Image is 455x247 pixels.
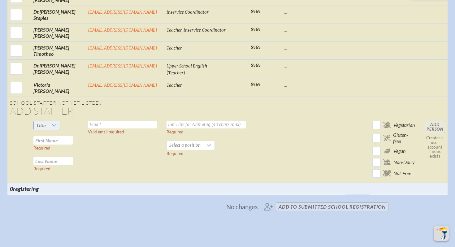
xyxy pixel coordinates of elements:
[184,69,185,75] span: )
[33,63,40,68] span: Dr.
[168,70,184,76] span: Teacher
[434,226,449,241] button: Scroll Top
[251,63,261,68] span: $565
[167,45,182,51] span: Teacher
[88,83,157,88] a: [EMAIL_ADDRESS][DOMAIN_NAME]
[31,79,85,97] td: Victoria [PERSON_NAME]
[88,45,157,51] a: [EMAIL_ADDRESS][DOMAIN_NAME]
[167,141,203,150] span: Select a position
[284,9,343,15] p: ...
[33,157,73,165] input: Last Name
[88,63,157,69] a: [EMAIL_ADDRESS][DOMAIN_NAME]
[13,185,39,192] span: registering
[31,42,85,60] td: [PERSON_NAME] Timotheo
[33,145,50,150] label: Required
[88,129,124,134] label: Valid email required
[33,136,73,145] input: First Name
[7,183,85,195] th: 0
[31,6,85,24] td: [PERSON_NAME] Staples
[88,121,157,128] input: Email
[88,10,157,15] a: [EMAIL_ADDRESS][DOMAIN_NAME]
[88,28,157,33] a: [EMAIL_ADDRESS][DOMAIN_NAME]
[251,82,261,87] span: $565
[167,63,207,69] span: Upper School English
[251,27,261,32] span: $565
[167,10,209,15] span: Inservice Coordinator
[393,122,415,128] span: Vegetarian
[284,45,343,51] p: ...
[284,82,343,88] p: ...
[393,159,415,165] span: Non-Dairy
[393,170,411,176] span: Nut-Free
[251,45,261,50] span: $565
[167,83,182,88] span: Teacher
[167,121,246,128] input: Job Title for Nametag (40 chars max)
[284,27,343,33] p: ...
[226,203,258,210] span: No changes
[435,227,448,240] img: To the top
[167,151,184,156] label: Required
[167,129,184,134] label: Required
[36,122,46,128] span: Title
[167,28,226,33] span: Teacher, Inservice Coordinator
[167,69,168,75] span: (
[34,121,48,130] span: Title
[425,136,445,159] p: Creates a user account if none exists
[393,148,405,154] span: Vegan
[31,24,85,42] td: [PERSON_NAME] [PERSON_NAME]
[284,63,343,69] p: ...
[33,166,50,171] label: Required
[31,60,85,79] td: [PERSON_NAME] [PERSON_NAME]
[33,9,40,15] span: Dr.
[393,132,415,144] span: Gluten-free
[251,9,261,14] span: $565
